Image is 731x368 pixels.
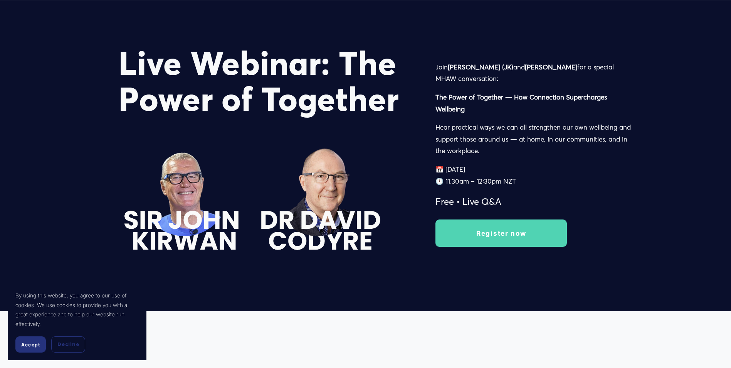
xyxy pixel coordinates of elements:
[525,63,577,71] strong: [PERSON_NAME]
[435,194,635,210] p: Free • Live Q&A
[435,164,635,187] p: 📅 [DATE] 🕛 11.30am – 12:30pm NZT
[8,283,146,360] section: Cookie banner
[15,336,46,353] button: Accept
[51,336,85,353] button: Decline
[119,46,408,117] h1: Live Webinar: The Power of Together
[435,219,567,247] a: Register now
[15,291,139,329] p: By using this website, you agree to our use of cookies. We use cookies to provide you with a grea...
[21,342,40,348] span: Accept
[57,341,79,348] span: Decline
[435,93,609,113] strong: The Power of Together — How Connection Supercharges Wellbeing
[448,63,513,71] strong: [PERSON_NAME] (JK)
[435,122,635,157] p: Hear practical ways we can all strengthen our own wellbeing and support those around us — at home...
[435,61,635,85] p: Join and for a special MHAW conversation:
